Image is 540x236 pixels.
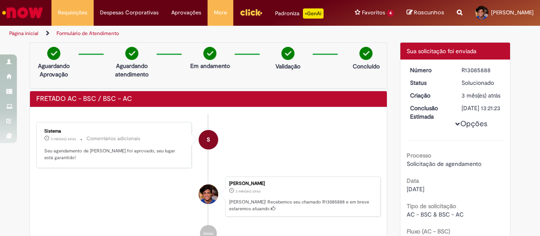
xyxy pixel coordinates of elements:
[407,177,419,184] b: Data
[229,199,376,212] p: [PERSON_NAME]! Recebemos seu chamado R13085888 e em breve estaremos atuando.
[190,62,230,70] p: Em andamento
[462,79,501,87] div: Solucionado
[58,8,87,17] span: Requisições
[1,4,44,21] img: ServiceNow
[275,62,300,71] p: Validação
[36,176,381,217] li: Thomaz Guimaraes Meireles
[353,62,380,71] p: Concluído
[407,160,481,168] span: Solicitação de agendamento
[86,135,140,142] small: Comentários adicionais
[33,62,74,79] p: Aguardando Aprovação
[414,8,444,16] span: Rascunhos
[125,47,138,60] img: check-circle-green.png
[57,30,119,37] a: Formulário de Atendimento
[47,47,60,60] img: check-circle-green.png
[6,26,354,41] ul: Trilhas de página
[199,130,218,149] div: System
[281,47,294,60] img: check-circle-green.png
[199,184,218,204] div: Thomaz Guimaraes Meireles
[407,47,476,55] span: Sua solicitação foi enviada
[407,211,464,218] span: AC - BSC & BSC - AC
[51,136,76,141] span: 3 mês(es) atrás
[462,92,500,99] time: 22/05/2025 09:21:19
[404,91,456,100] dt: Criação
[491,9,534,16] span: [PERSON_NAME]
[51,136,76,141] time: 22/05/2025 09:21:24
[407,9,444,17] a: Rascunhos
[404,66,456,74] dt: Número
[359,47,373,60] img: check-circle-green.png
[407,228,450,235] b: Fluxo (AC - BSC)
[404,104,456,121] dt: Conclusão Estimada
[235,189,261,194] time: 22/05/2025 09:21:19
[235,189,261,194] span: 3 mês(es) atrás
[404,79,456,87] dt: Status
[36,95,132,103] h2: FRETADO AC - BSC / BSC – AC Histórico de tíquete
[462,66,501,74] div: R13085888
[407,152,431,159] b: Processo
[207,130,210,150] span: S
[240,6,262,19] img: click_logo_yellow_360x200.png
[462,104,501,112] div: [DATE] 13:21:23
[462,92,500,99] span: 3 mês(es) atrás
[44,148,185,161] p: Seu agendamento de [PERSON_NAME] foi aprovado, seu lugar está garantido!
[214,8,227,17] span: More
[407,202,456,210] b: Tipo de solicitação
[303,8,324,19] p: +GenAi
[462,91,501,100] div: 22/05/2025 09:21:19
[100,8,159,17] span: Despesas Corporativas
[9,30,38,37] a: Página inicial
[44,129,185,134] div: Sistema
[275,8,324,19] div: Padroniza
[387,10,394,17] span: 4
[111,62,152,79] p: Aguardando atendimento
[203,47,216,60] img: check-circle-green.png
[407,185,424,193] span: [DATE]
[171,8,201,17] span: Aprovações
[229,181,376,186] div: [PERSON_NAME]
[362,8,385,17] span: Favoritos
